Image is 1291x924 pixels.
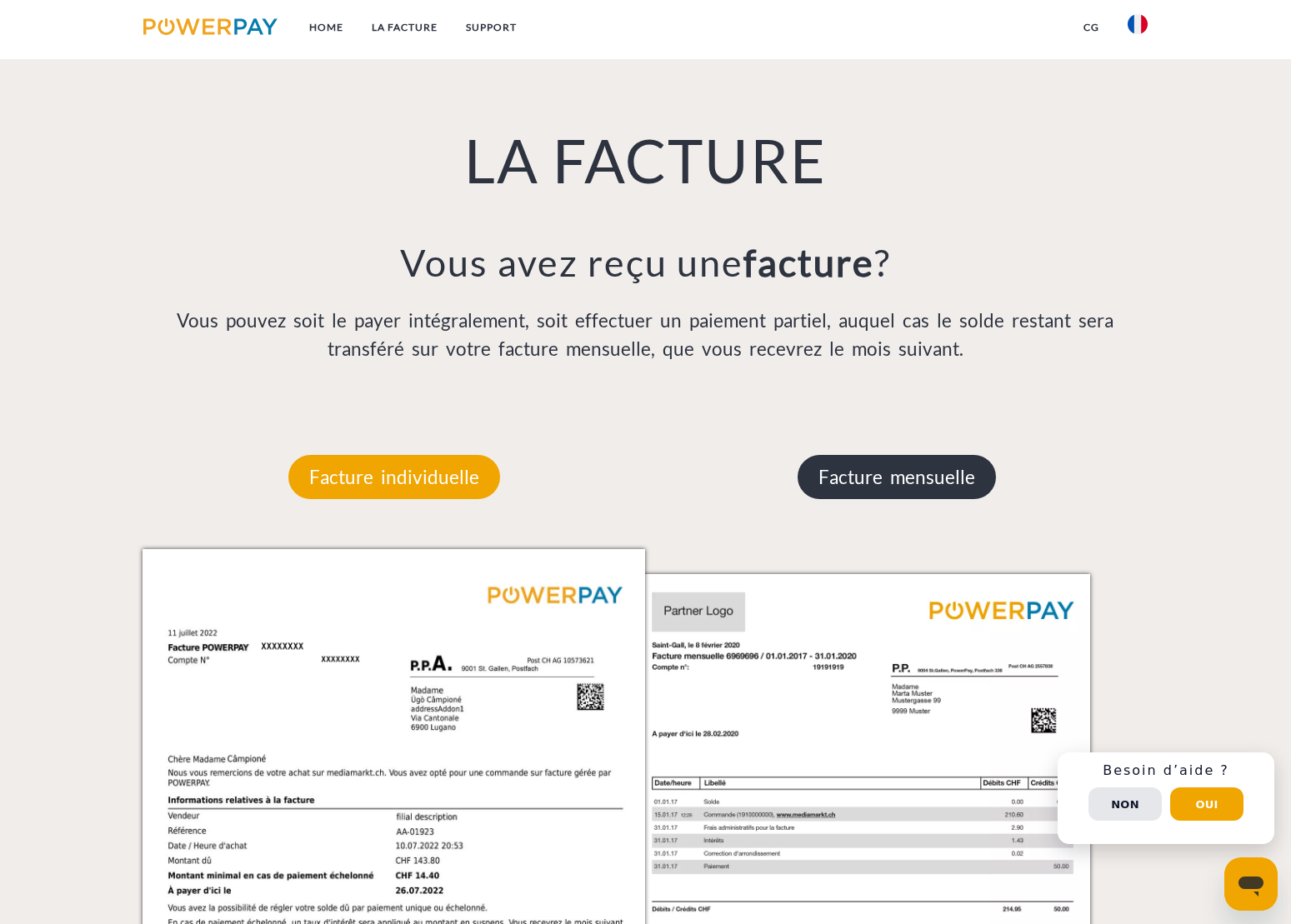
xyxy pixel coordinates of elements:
a: CG [1069,12,1113,42]
a: Support [452,12,531,42]
img: logo-powerpay.svg [143,18,278,35]
button: Non [1088,787,1162,821]
h3: Besoin d’aide ? [1068,762,1264,779]
button: Oui [1170,787,1243,821]
img: fr [1128,14,1148,34]
p: Facture individuelle [288,455,500,500]
p: Vous pouvez soit le payer intégralement, soit effectuer un paiement partiel, auquel cas le solde ... [143,307,1148,363]
iframe: Bouton de lancement de la fenêtre de messagerie [1224,857,1278,911]
h1: LA FACTURE [143,122,1148,197]
a: LA FACTURE [358,12,452,42]
h3: Vous avez reçu une ? [143,239,1148,286]
a: Home [295,12,358,42]
div: Schnellhilfe [1058,752,1274,844]
p: Facture mensuelle [798,455,996,500]
b: facture [743,240,874,285]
